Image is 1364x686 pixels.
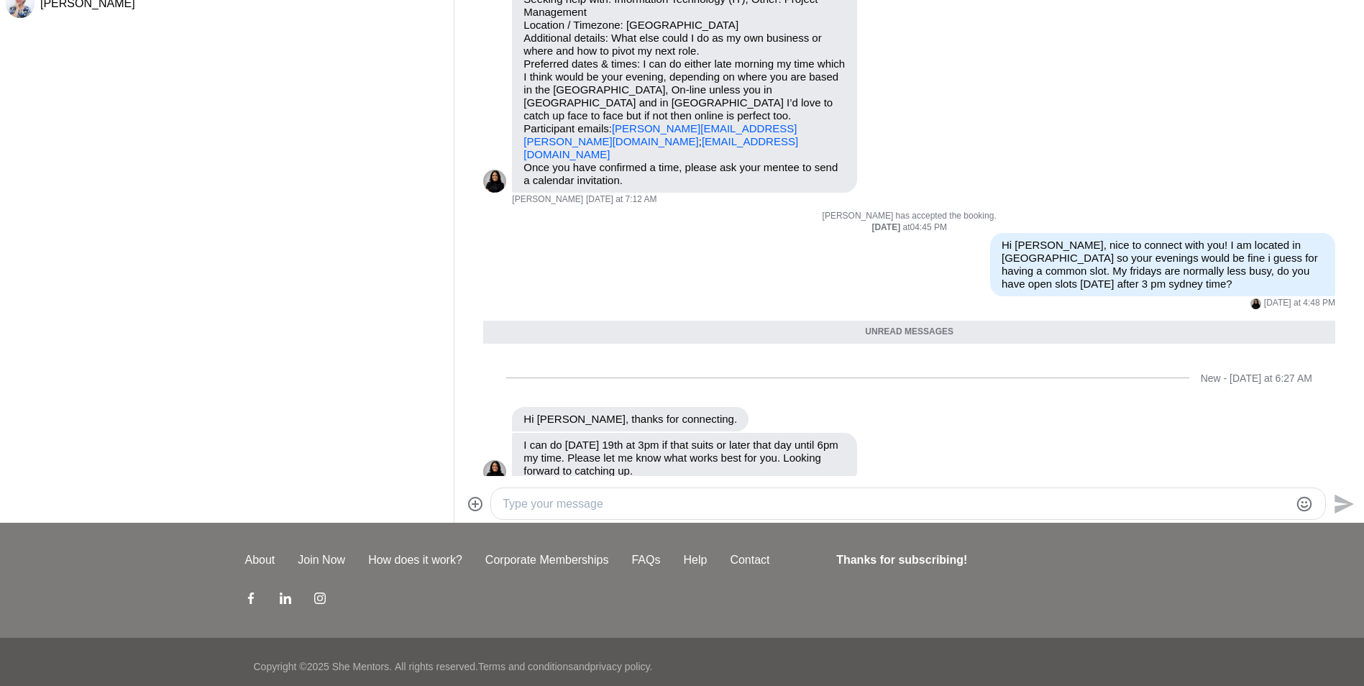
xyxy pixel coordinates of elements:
[286,552,357,569] a: Join Now
[478,661,573,672] a: Terms and conditions
[1002,239,1324,291] p: Hi [PERSON_NAME], nice to connect with you! I am located in [GEOGRAPHIC_DATA] so your evenings wo...
[483,460,506,483] img: P
[503,495,1289,513] textarea: Type your message
[254,659,392,674] p: Copyright © 2025 She Mentors .
[1250,298,1261,309] div: Pretti Amin
[280,592,291,609] a: LinkedIn
[523,161,846,187] p: Once you have confirmed a time, please ask your mentee to send a calendar invitation.
[483,170,506,193] img: P
[483,321,1335,344] div: Unread messages
[523,135,798,160] a: [EMAIL_ADDRESS][DOMAIN_NAME]
[1264,298,1335,309] time: 2025-09-05T11:18:56.031Z
[395,659,652,674] p: All rights reserved. and .
[871,222,902,232] strong: [DATE]
[1250,298,1261,309] img: P
[234,552,287,569] a: About
[620,552,672,569] a: FAQs
[590,661,650,672] a: privacy policy
[483,170,506,193] div: Pretti Amin
[586,194,656,206] time: 2025-09-05T01:42:52.783Z
[1326,488,1358,520] button: Send
[1201,372,1312,385] div: New - [DATE] at 6:27 AM
[836,552,1110,569] h4: Thanks for subscribing!
[523,413,737,426] p: Hi [PERSON_NAME], thanks for connecting.
[483,460,506,483] div: Pretti Amin
[672,552,718,569] a: Help
[314,592,326,609] a: Instagram
[474,552,621,569] a: Corporate Memberships
[1296,495,1313,513] button: Emoji picker
[483,211,1335,222] p: [PERSON_NAME] has accepted the booking.
[483,222,1335,234] div: at 04:45 PM
[523,122,797,147] a: [PERSON_NAME][EMAIL_ADDRESS][PERSON_NAME][DOMAIN_NAME]
[512,194,583,206] span: [PERSON_NAME]
[718,552,781,569] a: Contact
[245,592,257,609] a: Facebook
[357,552,474,569] a: How does it work?
[523,439,846,477] p: I can do [DATE] 19th at 3pm if that suits or later that day until 6pm my time. Please let me know...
